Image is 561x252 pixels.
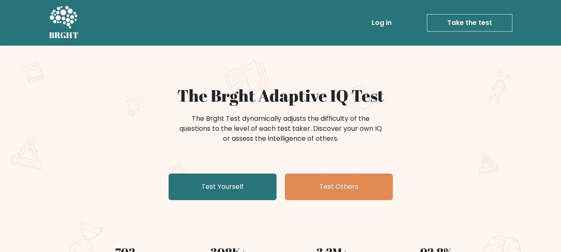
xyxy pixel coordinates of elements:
[49,30,79,40] h5: BRGHT
[49,3,79,42] a: BRGHT
[177,114,385,144] div: The Brght Test dynamically adjusts the difficulty of the questions to the level of each test take...
[169,174,277,200] a: Test Yourself
[78,86,483,105] h1: The Brght Adaptive IQ Test
[285,174,393,200] a: Test Others
[368,15,395,31] a: Log in
[427,14,512,32] a: Take the test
